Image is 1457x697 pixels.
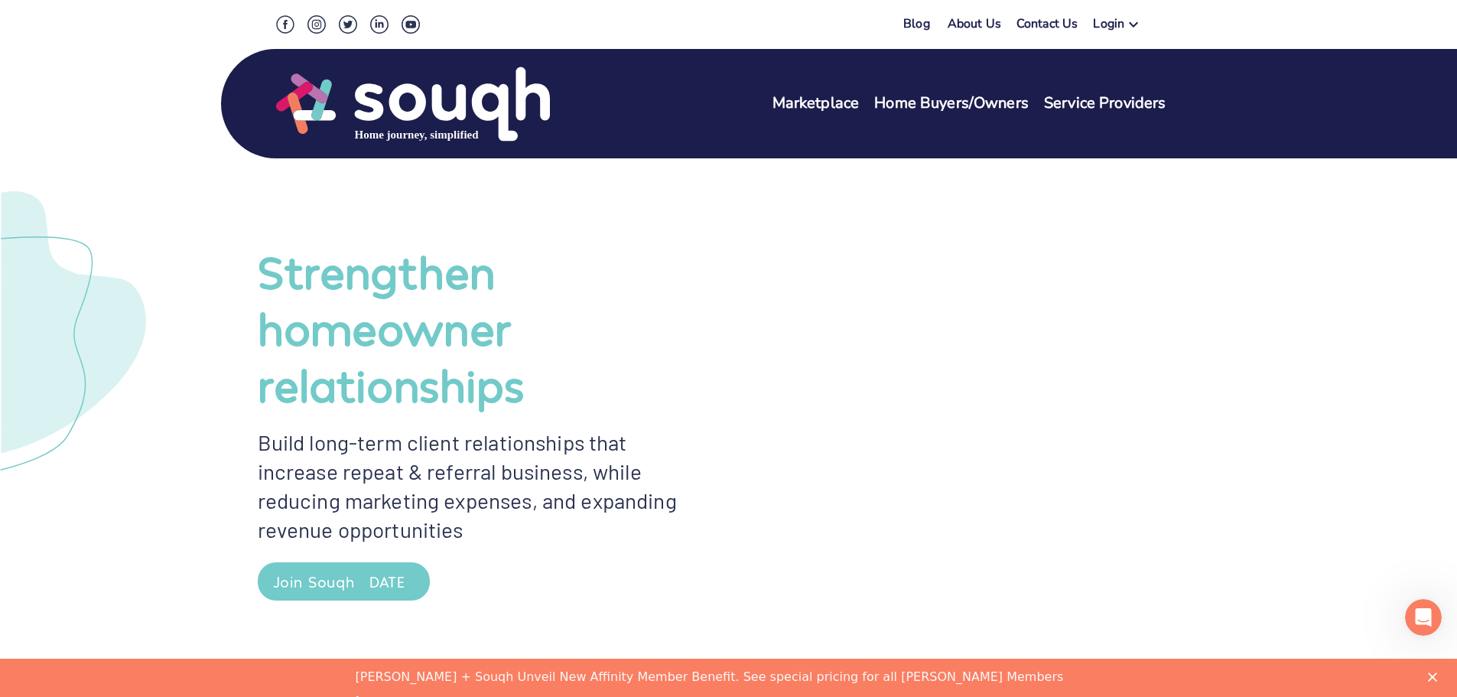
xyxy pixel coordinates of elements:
[339,15,357,34] img: Twitter Social Icon
[276,65,550,143] img: Souqh Logo
[370,15,389,34] img: LinkedIn Social Icon
[258,428,729,544] div: Build long-term client relationships that increase repeat & referral business, while reducing mar...
[273,568,415,595] div: Join Souqh [DATE]
[1093,15,1124,37] div: Login
[1428,14,1443,23] div: Close
[356,35,387,52] a: here
[1405,599,1442,636] iframe: Intercom live chat
[258,562,431,601] button: Join Souqh [DATE]
[948,15,1001,37] a: About Us
[258,243,729,412] div: Strengthen homeowner relationships
[772,93,860,115] a: Marketplace
[903,15,930,32] a: Blog
[356,11,1064,26] div: [PERSON_NAME] + Souqh Unveil New Affinity Member Benefit. See special pricing for all [PERSON_NAM...
[754,246,1175,539] iframe: Souqh: The Ultimate Realtor Collaboration Platform for Seamless Homeowner Journeys!
[1016,15,1078,37] a: Contact Us
[1044,93,1166,115] a: Service Providers
[874,93,1029,115] a: Home Buyers/Owners
[307,15,326,34] img: Instagram Social Icon
[402,15,420,34] img: Youtube Social Icon
[276,15,294,34] img: Facebook Social Icon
